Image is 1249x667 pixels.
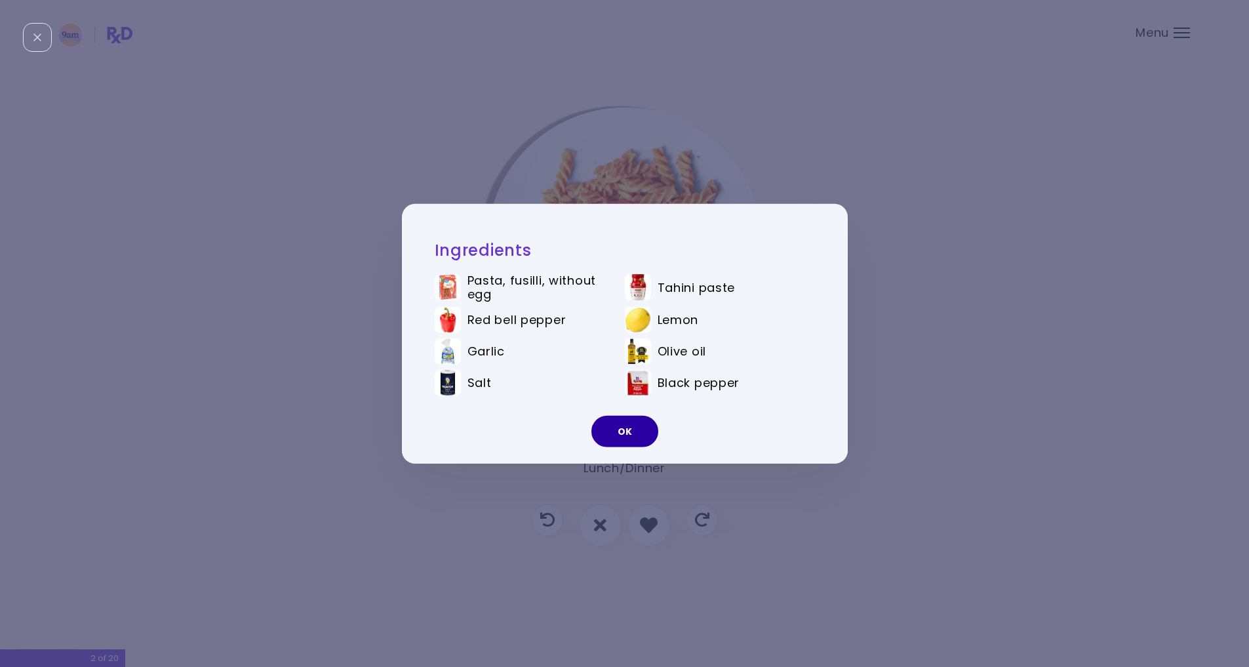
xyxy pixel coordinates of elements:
[658,280,736,294] span: Tahini paste
[467,273,606,302] span: Pasta, fusilli, without egg
[435,239,815,260] h2: Ingredients
[23,23,52,52] div: Close
[467,344,505,359] span: Garlic
[658,313,699,327] span: Lemon
[467,313,566,327] span: Red bell pepper
[467,376,492,390] span: Salt
[591,416,658,447] button: OK
[658,376,740,390] span: Black pepper
[658,344,706,359] span: Olive oil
